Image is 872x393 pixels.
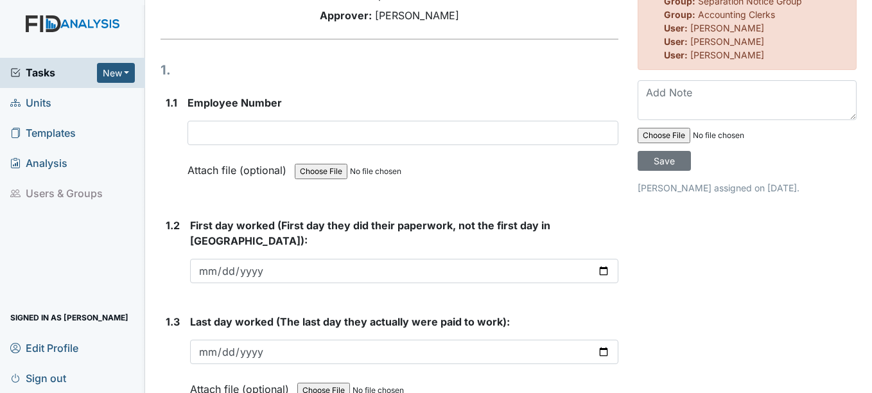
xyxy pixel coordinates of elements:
[690,22,764,33] span: [PERSON_NAME]
[97,63,135,83] button: New
[190,219,550,247] span: First day worked (First day they did their paperwork, not the first day in [GEOGRAPHIC_DATA]):
[320,9,372,22] strong: Approver:
[690,36,764,47] span: [PERSON_NAME]
[638,181,857,195] p: [PERSON_NAME] assigned on [DATE].
[664,9,695,20] strong: Group:
[166,218,180,233] label: 1.2
[10,338,78,358] span: Edit Profile
[10,65,97,80] a: Tasks
[187,96,282,109] span: Employee Number
[638,151,691,171] input: Save
[690,49,764,60] span: [PERSON_NAME]
[161,60,618,80] h1: 1.
[190,315,510,328] span: Last day worked (The last day they actually were paid to work):
[10,93,51,113] span: Units
[166,314,180,329] label: 1.3
[166,95,177,110] label: 1.1
[664,36,688,47] strong: User:
[10,153,67,173] span: Analysis
[10,368,66,388] span: Sign out
[375,9,459,22] span: [PERSON_NAME]
[10,123,76,143] span: Templates
[664,22,688,33] strong: User:
[698,9,775,20] span: Accounting Clerks
[10,308,128,327] span: Signed in as [PERSON_NAME]
[187,155,292,178] label: Attach file (optional)
[664,49,688,60] strong: User:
